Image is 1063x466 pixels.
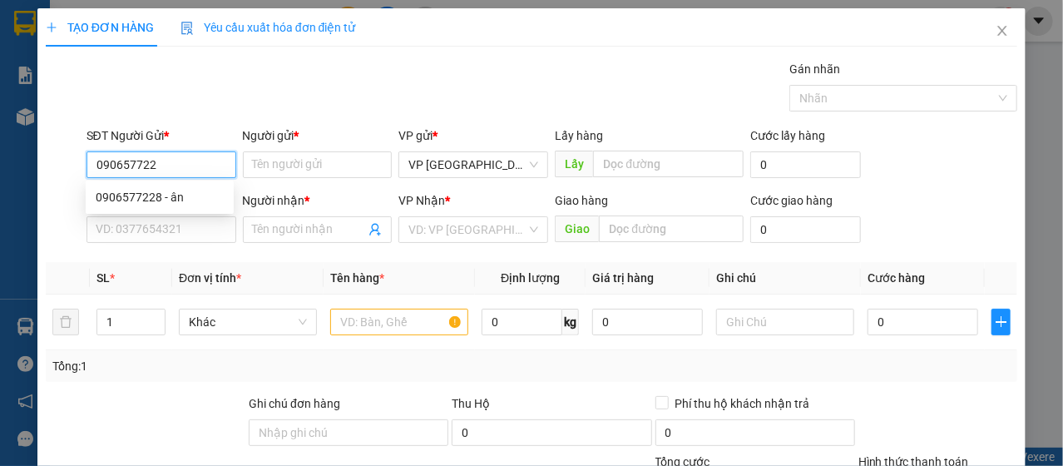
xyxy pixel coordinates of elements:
li: VP VP [GEOGRAPHIC_DATA] xe Limousine [8,90,115,145]
span: Giá trị hàng [592,271,654,285]
button: plus [991,309,1011,335]
span: Phí thu hộ khách nhận trả [669,394,817,413]
span: kg [562,309,579,335]
span: TẠO ĐƠN HÀNG [46,21,154,34]
input: Cước lấy hàng [750,151,861,178]
label: Cước lấy hàng [750,129,825,142]
span: Khác [189,310,307,335]
div: Tổng: 1 [52,357,412,375]
div: SĐT Người Gửi [87,126,236,145]
li: VP VP [GEOGRAPHIC_DATA] [115,90,221,145]
span: Yêu cầu xuất hóa đơn điện tử [180,21,356,34]
span: Lấy hàng [555,129,603,142]
div: Người nhận [243,191,393,210]
input: Ghi chú đơn hàng [249,419,448,446]
img: icon [180,22,194,35]
span: plus [46,22,57,33]
div: Người gửi [243,126,393,145]
span: Lấy [555,151,593,177]
label: Cước giao hàng [750,194,833,207]
span: VP Nhận [398,194,445,207]
span: Đơn vị tính [179,271,241,285]
div: 0906577228 - ân [96,188,224,206]
input: VD: Bàn, Ghế [330,309,468,335]
button: Close [979,8,1026,55]
label: Gán nhãn [789,62,840,76]
input: Dọc đường [599,216,744,242]
span: Định lượng [501,271,560,285]
li: Cúc Tùng Limousine [8,8,241,71]
span: Giao hàng [555,194,608,207]
input: Ghi Chú [716,309,854,335]
span: Thu Hộ [452,397,490,410]
span: Giao [555,216,599,242]
span: close [996,24,1009,37]
div: VP gửi [398,126,548,145]
span: VP Nha Trang xe Limousine [408,152,538,177]
span: plus [992,315,1010,329]
input: Cước giao hàng [750,216,861,243]
button: delete [52,309,79,335]
span: user-add [368,223,382,236]
label: Ghi chú đơn hàng [249,397,340,410]
span: Cước hàng [868,271,925,285]
span: SL [96,271,110,285]
div: 0906577228 - ân [86,184,234,211]
span: Tên hàng [330,271,384,285]
th: Ghi chú [709,262,861,295]
input: Dọc đường [593,151,744,177]
input: 0 [592,309,703,335]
